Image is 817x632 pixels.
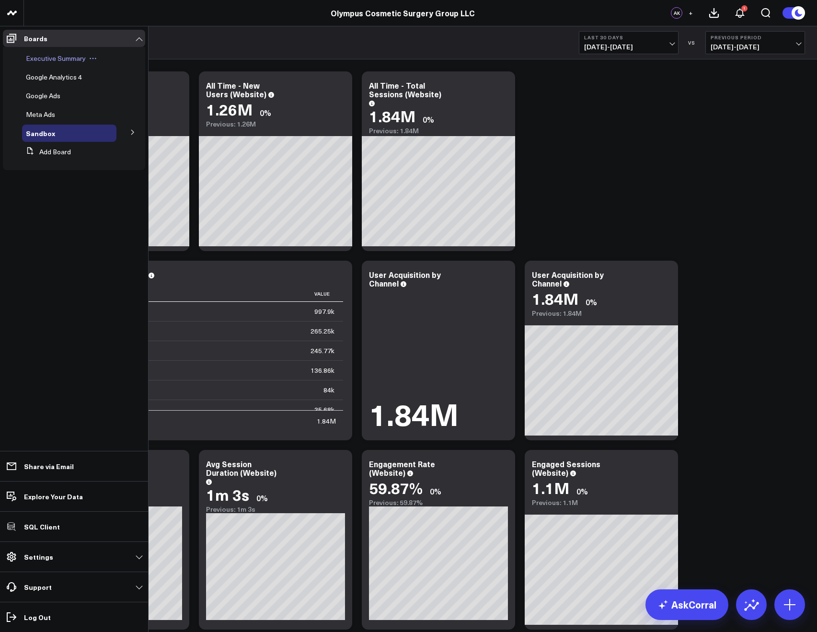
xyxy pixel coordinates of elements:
[532,499,671,506] div: Previous: 1.1M
[256,493,268,503] div: 0%
[206,101,253,118] div: 1.26M
[584,43,673,51] span: [DATE] - [DATE]
[576,486,588,496] div: 0%
[430,486,441,496] div: 0%
[369,127,508,135] div: Previous: 1.84M
[689,10,693,16] span: +
[711,43,800,51] span: [DATE] - [DATE]
[671,7,682,19] div: AK
[26,54,86,63] span: Executive Summary
[369,269,441,288] div: User Acquisition by Channel
[711,34,800,40] b: Previous Period
[532,290,578,307] div: 1.84M
[24,493,83,500] p: Explore Your Data
[369,479,423,496] div: 59.87%
[683,40,701,46] div: VS
[24,553,53,561] p: Settings
[532,479,569,496] div: 1.1M
[323,385,334,395] div: 84k
[26,55,86,62] a: Executive Summary
[369,499,508,506] div: Previous: 59.87%
[586,297,597,307] div: 0%
[26,72,82,81] span: Google Analytics 4
[584,34,673,40] b: Last 30 Days
[532,459,600,478] div: Engaged Sessions (Website)
[331,8,475,18] a: Olympus Cosmetic Surgery Group LLC
[206,120,345,128] div: Previous: 1.26M
[3,609,145,626] a: Log Out
[317,416,336,426] div: 1.84M
[532,269,604,288] div: User Acquisition by Channel
[705,31,805,54] button: Previous Period[DATE]-[DATE]
[369,399,459,428] div: 1.84M
[741,5,748,11] div: 1
[311,366,334,375] div: 136.86k
[423,114,434,125] div: 0%
[206,506,345,513] div: Previous: 1m 3s
[311,346,334,356] div: 245.77k
[206,80,266,99] div: All Time - New Users (Website)
[26,128,55,138] span: Sandbox
[532,310,671,317] div: Previous: 1.84M
[26,73,82,81] a: Google Analytics 4
[579,31,679,54] button: Last 30 Days[DATE]-[DATE]
[26,110,55,119] span: Meta Ads
[314,405,334,414] div: 35.68k
[24,462,74,470] p: Share via Email
[314,307,334,316] div: 997.9k
[369,80,441,99] div: All Time - Total Sessions (Website)
[24,583,52,591] p: Support
[24,523,60,530] p: SQL Client
[369,107,415,125] div: 1.84M
[206,486,249,503] div: 1m 3s
[311,326,334,336] div: 265.25k
[26,129,55,137] a: Sandbox
[26,111,55,118] a: Meta Ads
[24,34,47,42] p: Boards
[22,143,71,161] button: Add Board
[24,613,51,621] p: Log Out
[3,518,145,535] a: SQL Client
[369,459,435,478] div: Engagement Rate (Website)
[685,7,696,19] button: +
[26,92,60,100] a: Google Ads
[260,107,271,118] div: 0%
[26,91,60,100] span: Google Ads
[139,286,343,302] th: Value
[645,589,728,620] a: AskCorral
[206,459,276,478] div: Avg Session Duration (Website)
